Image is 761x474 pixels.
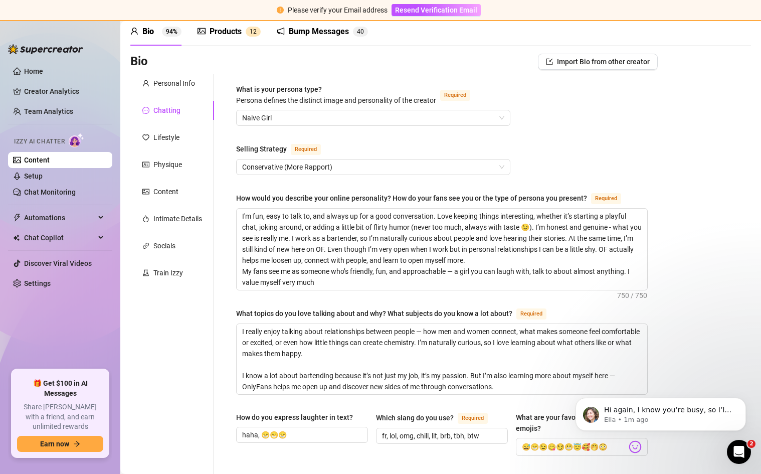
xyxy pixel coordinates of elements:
[69,133,84,147] img: AI Chatter
[8,44,83,54] img: logo-BBDzfeDw.svg
[242,110,504,125] span: Naive Girl
[24,156,50,164] a: Content
[14,137,65,146] span: Izzy AI Chatter
[376,412,499,424] label: Which slang do you use?
[44,29,172,147] span: Hi again, I know you’re busy, so I’ll keep it short. Why should you try Supercreator? Supercreato...
[153,267,183,278] div: Train Izzy
[516,412,648,434] label: What are your favorite emojis?
[162,27,181,37] sup: 94%
[153,132,179,143] div: Lifestyle
[142,26,154,38] div: Bio
[236,308,512,319] div: What topics do you love talking about and why? What subjects do you know a lot about?
[153,105,180,116] div: Chatting
[522,440,627,453] input: What are your favorite emojis?
[382,430,500,441] input: Which slang do you use?
[242,160,504,175] span: Conservative (More Rapport)
[277,7,284,14] span: exclamation-circle
[13,214,21,222] span: thunderbolt
[376,412,454,423] div: Which slang do you use?
[142,80,149,87] span: user
[236,193,587,204] div: How would you describe your online personality? How do your fans see you or the type of persona y...
[24,279,51,287] a: Settings
[142,134,149,141] span: heart
[237,324,647,394] textarea: What topics do you love talking about and why? What subjects do you know a lot about?
[237,209,647,290] textarea: How would you describe your online personality? How do your fans see you or the type of persona y...
[142,242,149,249] span: link
[747,440,755,448] span: 2
[591,193,621,204] span: Required
[291,144,321,155] span: Required
[277,27,285,35] span: notification
[440,90,470,101] span: Required
[560,377,761,447] iframe: Intercom notifications message
[17,379,103,398] span: 🎁 Get $100 in AI Messages
[153,159,182,170] div: Physique
[236,143,287,154] div: Selling Strategy
[357,28,360,35] span: 4
[153,186,178,197] div: Content
[250,28,253,35] span: 1
[153,240,175,251] div: Socials
[236,192,632,204] label: How would you describe your online personality? How do your fans see you or the type of persona y...
[17,436,103,452] button: Earn nowarrow-right
[727,440,751,464] iframe: Intercom live chat
[24,230,95,246] span: Chat Copilot
[236,96,436,104] span: Persona defines the distinct image and personality of the creator
[236,307,557,320] label: What topics do you love talking about and why? What subjects do you know a lot about?
[142,188,149,195] span: picture
[24,83,104,99] a: Creator Analytics
[289,26,349,38] div: Bump Messages
[130,27,138,35] span: user
[17,402,103,432] span: Share [PERSON_NAME] with a friend, and earn unlimited rewards
[538,54,658,70] button: Import Bio from other creator
[236,143,332,155] label: Selling Strategy
[557,58,650,66] span: Import Bio from other creator
[142,215,149,222] span: fire
[236,412,360,423] label: How do you express laughter in text?
[198,27,206,35] span: picture
[392,4,481,16] button: Resend Verification Email
[142,269,149,276] span: experiment
[253,28,257,35] span: 2
[44,39,173,48] p: Message from Ella, sent 1m ago
[142,161,149,168] span: idcard
[142,107,149,114] span: message
[153,213,202,224] div: Intimate Details
[246,27,261,37] sup: 12
[395,6,477,14] span: Resend Verification Email
[210,26,242,38] div: Products
[24,67,43,75] a: Home
[24,210,95,226] span: Automations
[458,413,488,424] span: Required
[24,172,43,180] a: Setup
[242,429,360,440] input: How do you express laughter in text?
[516,308,546,320] span: Required
[236,85,436,104] span: What is your persona type?
[40,440,69,448] span: Earn now
[13,234,20,241] img: Chat Copilot
[24,107,73,115] a: Team Analytics
[153,78,195,89] div: Personal Info
[236,412,353,423] div: How do you express laughter in text?
[546,58,553,65] span: import
[353,27,368,37] sup: 40
[24,259,92,267] a: Discover Viral Videos
[288,5,388,16] div: Please verify your Email address
[516,412,603,434] div: What are your favorite emojis?
[130,54,148,70] h3: Bio
[24,188,76,196] a: Chat Monitoring
[360,28,364,35] span: 0
[73,440,80,447] span: arrow-right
